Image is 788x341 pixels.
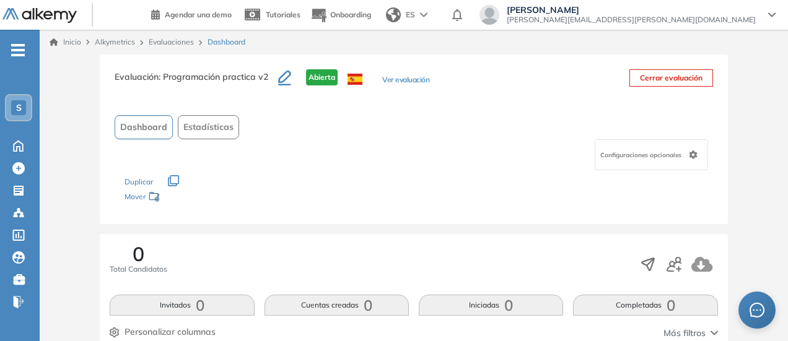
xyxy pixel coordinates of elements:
[629,69,713,87] button: Cerrar evaluación
[115,69,278,95] h3: Evaluación
[110,264,167,275] span: Total Candidatos
[266,10,300,19] span: Tutoriales
[330,10,371,19] span: Onboarding
[110,295,254,316] button: Invitados0
[133,244,144,264] span: 0
[2,8,77,24] img: Logo
[115,115,173,139] button: Dashboard
[663,327,718,340] button: Más filtros
[183,121,234,134] span: Estadísticas
[310,2,371,28] button: Onboarding
[11,49,25,51] i: -
[165,10,232,19] span: Agendar una demo
[208,37,245,48] span: Dashboard
[507,15,756,25] span: [PERSON_NAME][EMAIL_ADDRESS][PERSON_NAME][DOMAIN_NAME]
[382,74,429,87] button: Ver evaluación
[265,295,409,316] button: Cuentas creadas0
[125,177,153,186] span: Duplicar
[750,303,764,317] span: message
[507,5,756,15] span: [PERSON_NAME]
[306,69,338,85] span: Abierta
[110,326,216,339] button: Personalizar columnas
[16,103,22,113] span: S
[573,295,717,316] button: Completadas0
[149,37,194,46] a: Evaluaciones
[95,37,135,46] span: Alkymetrics
[151,6,232,21] a: Agendar una demo
[178,115,239,139] button: Estadísticas
[419,295,563,316] button: Iniciadas0
[663,327,706,340] span: Más filtros
[420,12,427,17] img: arrow
[159,71,268,82] span: : Programación practica v2
[125,326,216,339] span: Personalizar columnas
[406,9,415,20] span: ES
[50,37,81,48] a: Inicio
[125,186,248,209] div: Mover
[600,150,684,160] span: Configuraciones opcionales
[386,7,401,22] img: world
[348,74,362,85] img: ESP
[120,121,167,134] span: Dashboard
[595,139,708,170] div: Configuraciones opcionales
